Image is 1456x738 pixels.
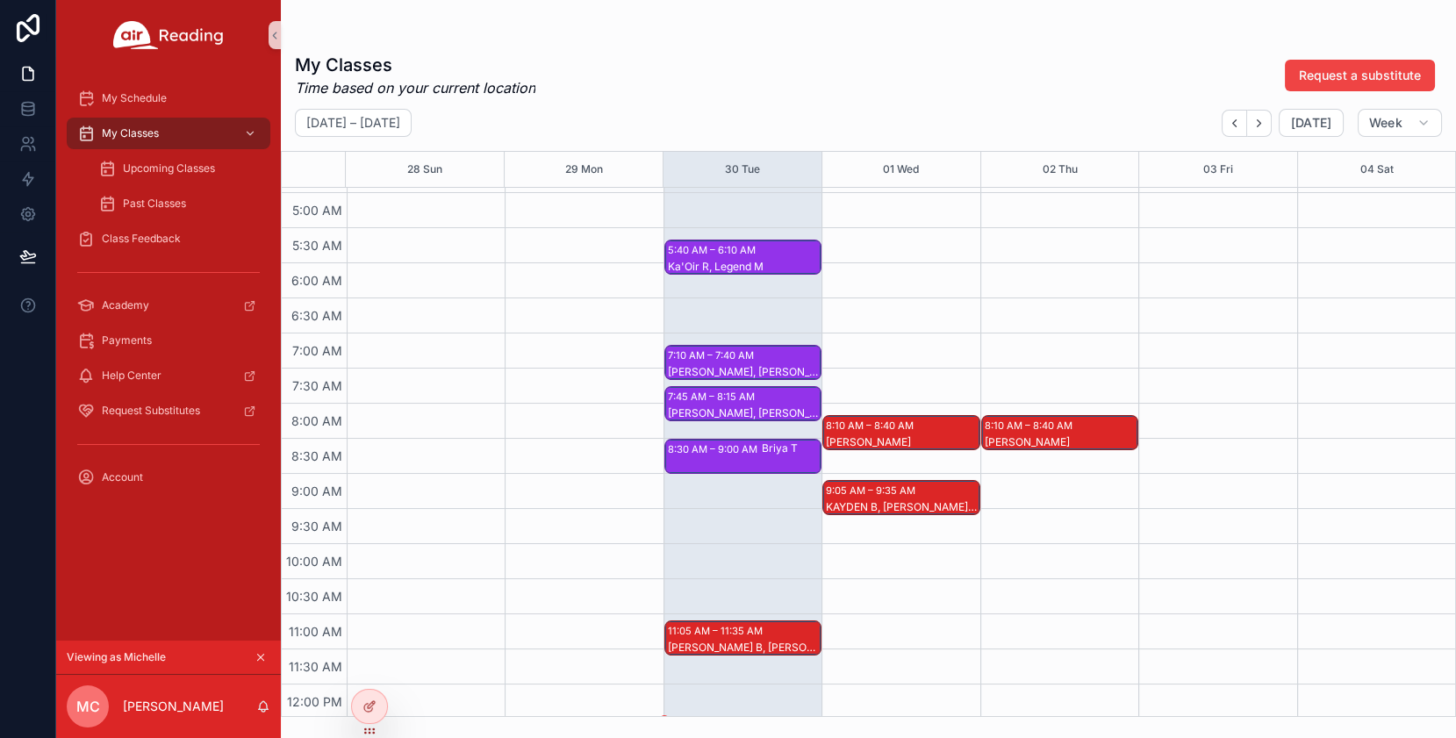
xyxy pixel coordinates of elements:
button: Week [1358,109,1442,137]
span: Past Classes [123,197,186,211]
span: Payments [102,333,152,348]
a: Class Feedback [67,223,270,254]
div: 9:05 AM – 9:35 AMKAYDEN B, [PERSON_NAME] D, [PERSON_NAME] G, [PERSON_NAME] L, [PERSON_NAME] N, [P... [823,481,979,514]
span: 5:30 AM [288,238,347,253]
span: 9:00 AM [287,484,347,498]
div: KAYDEN B, [PERSON_NAME] D, [PERSON_NAME] G, [PERSON_NAME] L, [PERSON_NAME] N, [PERSON_NAME] P, [P... [826,500,978,514]
span: Viewing as Michelle [67,650,166,664]
span: My Classes [102,126,159,140]
a: Academy [67,290,270,321]
span: 6:30 AM [287,308,347,323]
button: 30 Tue [725,152,760,187]
div: 8:30 AM – 9:00 AMBriya T [665,440,821,473]
div: 8:10 AM – 8:40 AM[PERSON_NAME] [823,416,979,449]
div: [PERSON_NAME] [826,435,978,449]
div: [PERSON_NAME] B, [PERSON_NAME] P, [PERSON_NAME] W, [PERSON_NAME] M, [PERSON_NAME] T, [PERSON_NAME] [668,641,820,655]
button: 01 Wed [883,152,919,187]
a: My Classes [67,118,270,149]
button: 28 Sun [407,152,442,187]
a: Upcoming Classes [88,153,270,184]
span: Request Substitutes [102,404,200,418]
button: 29 Mon [565,152,603,187]
span: 12:00 PM [283,694,347,709]
h1: My Classes [295,53,535,77]
span: 11:30 AM [284,659,347,674]
span: 8:00 AM [287,413,347,428]
div: 8:10 AM – 8:40 AM [826,417,918,434]
span: Upcoming Classes [123,161,215,176]
span: MC [76,696,100,717]
div: 5:40 AM – 6:10 AM [668,241,760,259]
span: 8:30 AM [287,448,347,463]
div: Briya T [762,441,820,455]
a: Help Center [67,360,270,391]
div: 7:45 AM – 8:15 AM[PERSON_NAME], [PERSON_NAME], [PERSON_NAME], [PERSON_NAME] B, [PERSON_NAME], [PE... [665,387,821,420]
div: 7:45 AM – 8:15 AM [668,388,759,405]
span: Request a substitute [1299,67,1421,84]
span: Account [102,470,143,484]
div: 7:10 AM – 7:40 AM[PERSON_NAME], [PERSON_NAME] [665,346,821,379]
span: 11:00 AM [284,624,347,639]
span: 7:30 AM [288,378,347,393]
div: Ka'Oir R, Legend M [668,260,820,274]
span: Week [1369,115,1402,131]
div: 9:05 AM – 9:35 AM [826,482,920,499]
div: 11:05 AM – 11:35 AM[PERSON_NAME] B, [PERSON_NAME] P, [PERSON_NAME] W, [PERSON_NAME] M, [PERSON_NA... [665,621,821,655]
span: 10:00 AM [282,554,347,569]
span: Academy [102,298,149,312]
div: 5:40 AM – 6:10 AMKa'Oir R, Legend M [665,240,821,274]
a: Past Classes [88,188,270,219]
span: [DATE] [1290,115,1331,131]
span: Class Feedback [102,232,181,246]
a: Payments [67,325,270,356]
span: 6:00 AM [287,273,347,288]
h2: [DATE] – [DATE] [306,114,400,132]
span: My Schedule [102,91,167,105]
button: Back [1222,110,1247,137]
button: Request a substitute [1285,60,1435,91]
p: [PERSON_NAME] [123,698,224,715]
button: 03 Fri [1203,152,1233,187]
div: 7:10 AM – 7:40 AM [668,347,758,364]
button: Next [1247,110,1272,137]
span: 7:00 AM [288,343,347,358]
button: 04 Sat [1360,152,1394,187]
button: [DATE] [1279,109,1343,137]
a: Account [67,462,270,493]
div: 11:05 AM – 11:35 AM [668,622,767,640]
span: 9:30 AM [287,519,347,534]
div: 8:30 AM – 9:00 AM [668,441,762,458]
button: 02 Thu [1043,152,1078,187]
div: [PERSON_NAME], [PERSON_NAME], [PERSON_NAME], [PERSON_NAME] B, [PERSON_NAME], [PERSON_NAME] W, [PE... [668,406,820,420]
div: [PERSON_NAME] [985,435,1137,449]
em: Time based on your current location [295,77,535,98]
div: 8:10 AM – 8:40 AM[PERSON_NAME] [982,416,1137,449]
div: scrollable content [56,70,281,516]
div: [PERSON_NAME], [PERSON_NAME] [668,365,820,379]
a: Request Substitutes [67,395,270,426]
span: 10:30 AM [282,589,347,604]
div: 8:10 AM – 8:40 AM [985,417,1077,434]
img: App logo [113,21,224,49]
span: 5:00 AM [288,203,347,218]
a: My Schedule [67,82,270,114]
span: Help Center [102,369,161,383]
